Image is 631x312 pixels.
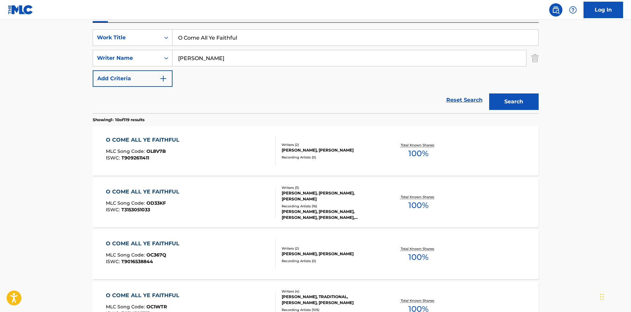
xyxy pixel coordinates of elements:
span: T3153051033 [121,207,150,213]
div: Help [566,3,580,17]
span: OC1WTR [146,304,167,310]
span: ISWC : [106,155,121,161]
div: [PERSON_NAME], TRADITIONAL, [PERSON_NAME], [PERSON_NAME] [282,294,381,306]
div: Drag [600,287,604,307]
div: [PERSON_NAME], [PERSON_NAME] [282,147,381,153]
p: Total Known Shares: [401,298,436,303]
a: Public Search [549,3,562,17]
div: Writers ( 2 ) [282,142,381,147]
span: 100 % [408,251,428,263]
img: search [552,6,560,14]
iframe: Chat Widget [598,280,631,312]
a: O COME ALL YE FAITHFULMLC Song Code:OC367QISWC:T9016538844Writers (2)[PERSON_NAME], [PERSON_NAME]... [93,230,539,279]
span: MLC Song Code : [106,252,146,258]
span: OD33KF [146,200,166,206]
span: 100 % [408,199,428,211]
div: Work Title [97,34,156,42]
a: O COME ALL YE FAITHFULMLC Song Code:OD33KFISWC:T3153051033Writers (3)[PERSON_NAME], [PERSON_NAME]... [93,178,539,227]
form: Search Form [93,29,539,113]
div: O COME ALL YE FAITHFUL [106,136,183,144]
p: Total Known Shares: [401,246,436,251]
div: Writer Name [97,54,156,62]
div: Writers ( 2 ) [282,246,381,251]
div: [PERSON_NAME], [PERSON_NAME], [PERSON_NAME], [PERSON_NAME], [PERSON_NAME] [282,209,381,221]
div: Recording Artists ( 0 ) [282,259,381,263]
a: Log In [584,2,623,18]
p: Total Known Shares: [401,143,436,148]
button: Add Criteria [93,70,173,87]
div: O COME ALL YE FAITHFUL [106,292,183,299]
span: T9092611411 [121,155,149,161]
span: MLC Song Code : [106,304,146,310]
span: ISWC : [106,207,121,213]
span: T9016538844 [121,259,153,264]
span: OC367Q [146,252,166,258]
img: MLC Logo [8,5,33,15]
span: MLC Song Code : [106,200,146,206]
img: Delete Criterion [531,50,539,66]
div: Writers ( 4 ) [282,289,381,294]
p: Showing 1 - 10 of 119 results [93,117,144,123]
a: Reset Search [443,93,486,107]
div: O COME ALL YE FAITHFUL [106,240,183,248]
div: [PERSON_NAME], [PERSON_NAME] [282,251,381,257]
div: Writers ( 3 ) [282,185,381,190]
span: ISWC : [106,259,121,264]
img: help [569,6,577,14]
a: O COME ALL YE FAITHFULMLC Song Code:OL8V7BISWC:T9092611411Writers (2)[PERSON_NAME], [PERSON_NAME]... [93,126,539,176]
div: Recording Artists ( 0 ) [282,155,381,160]
div: Recording Artists ( 16 ) [282,204,381,209]
span: MLC Song Code : [106,148,146,154]
div: [PERSON_NAME], [PERSON_NAME], [PERSON_NAME] [282,190,381,202]
img: 9d2ae6d4665cec9f34b9.svg [159,75,167,83]
span: OL8V7B [146,148,166,154]
span: 100 % [408,148,428,159]
button: Search [489,93,539,110]
p: Total Known Shares: [401,194,436,199]
div: O COME ALL YE FAITHFUL [106,188,183,196]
